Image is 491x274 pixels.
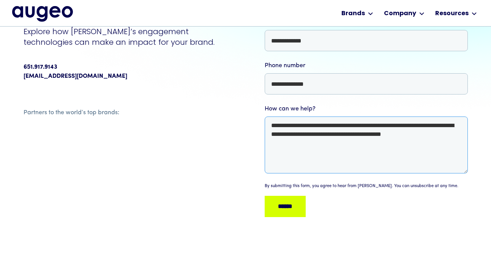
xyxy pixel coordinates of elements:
p: Explore how [PERSON_NAME]’s engagement technologies can make an impact for your brand. [24,26,234,47]
div: Resources [435,9,469,18]
div: Company [384,9,416,18]
div: 651.917.9143 [24,63,57,72]
img: Augeo's full logo in midnight blue. [12,6,73,21]
div: Partners to the world’s top brands: [24,108,119,117]
div: Brands [341,9,365,18]
label: Phone number [265,61,468,70]
label: How can we help? [265,104,468,113]
a: home [12,6,73,21]
div: By submitting this form, you agree to hear from [PERSON_NAME]. You can unsubscribe at any time. [265,183,458,190]
a: [EMAIL_ADDRESS][DOMAIN_NAME] [24,72,127,81]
